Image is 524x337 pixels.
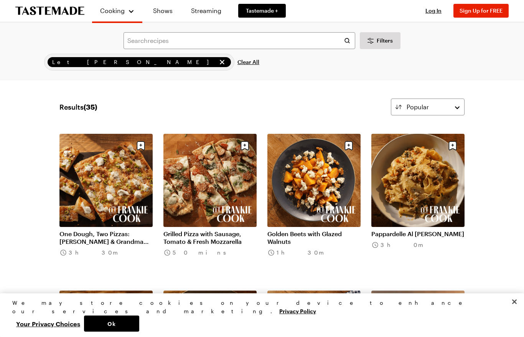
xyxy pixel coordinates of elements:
a: Tastemade + [238,4,286,18]
button: Clear All [237,54,259,71]
button: Popular [391,99,465,115]
button: Desktop filters [360,32,400,49]
button: Your Privacy Choices [12,316,84,332]
span: Clear All [237,58,259,66]
button: Save recipe [133,138,148,153]
button: Save recipe [341,138,356,153]
a: To Tastemade Home Page [15,7,84,15]
button: Ok [84,316,139,332]
span: Results [59,102,97,112]
a: One Dough, Two Pizzas: [PERSON_NAME] & Grandma Pie [59,230,153,245]
span: ( 35 ) [84,103,97,111]
span: Tastemade + [246,7,278,15]
button: Save recipe [445,138,460,153]
button: Cooking [100,3,135,18]
button: remove Let Frankie Cook [218,58,226,66]
div: Privacy [12,299,505,332]
button: Log In [418,7,449,15]
a: Pappardelle Al [PERSON_NAME] [371,230,465,238]
span: Log In [425,7,442,14]
button: Sign Up for FREE [453,4,509,18]
a: Grilled Pizza with Sausage, Tomato & Fresh Mozzarella [163,230,257,245]
span: Let [PERSON_NAME] [52,58,216,66]
span: Sign Up for FREE [460,7,503,14]
a: More information about your privacy, opens in a new tab [279,307,316,314]
span: Popular [407,102,429,112]
button: Close [506,293,523,310]
button: Save recipe [237,138,252,153]
span: Cooking [100,7,125,14]
div: We may store cookies on your device to enhance our services and marketing. [12,299,505,316]
span: Filters [377,37,393,44]
a: Golden Beets with Glazed Walnuts [267,230,361,245]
